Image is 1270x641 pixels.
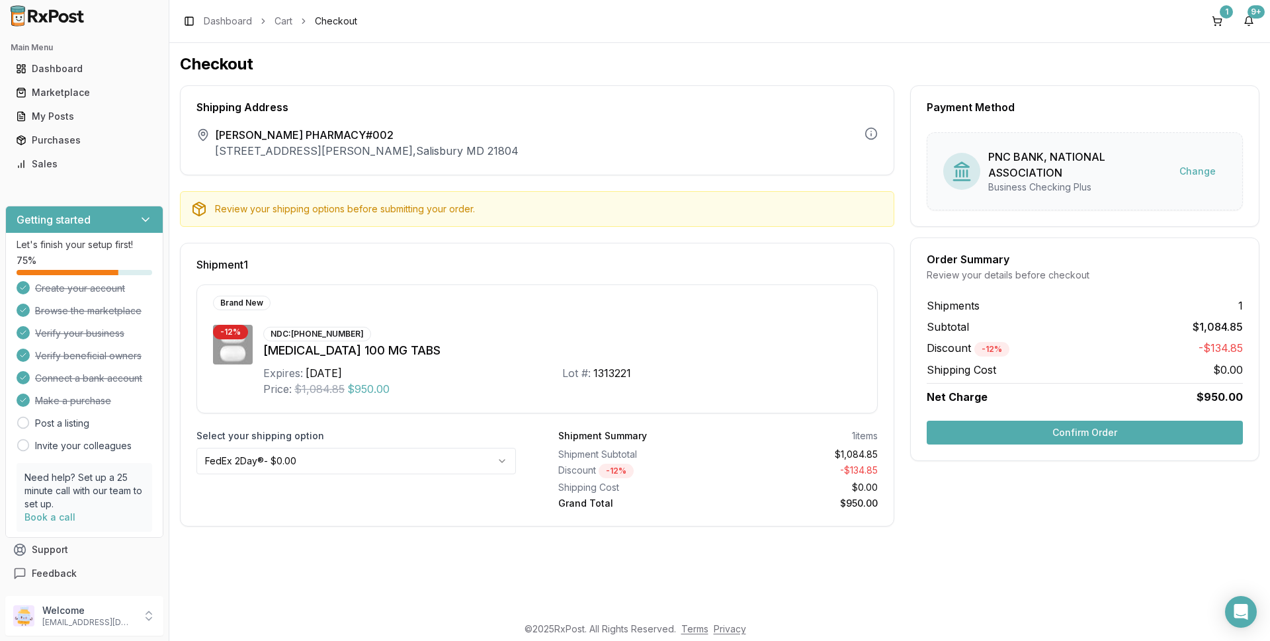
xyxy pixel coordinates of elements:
[558,448,713,461] div: Shipment Subtotal
[852,429,878,443] div: 1 items
[5,5,90,26] img: RxPost Logo
[714,623,746,634] a: Privacy
[1248,5,1265,19] div: 9+
[215,127,519,143] span: [PERSON_NAME] PHARMACY#002
[32,567,77,580] span: Feedback
[213,296,271,310] div: Brand New
[347,381,390,397] span: $950.00
[1193,319,1243,335] span: $1,084.85
[927,102,1243,112] div: Payment Method
[263,381,292,397] div: Price:
[11,128,158,152] a: Purchases
[35,372,142,385] span: Connect a bank account
[24,471,144,511] p: Need help? Set up a 25 minute call with our team to set up.
[275,15,292,28] a: Cart
[24,511,75,523] a: Book a call
[724,497,878,510] div: $950.00
[215,143,519,159] p: [STREET_ADDRESS][PERSON_NAME] , Salisbury MD 21804
[5,153,163,175] button: Sales
[5,538,163,562] button: Support
[35,327,124,340] span: Verify your business
[1197,389,1243,405] span: $950.00
[204,15,357,28] nav: breadcrumb
[11,57,158,81] a: Dashboard
[5,58,163,79] button: Dashboard
[196,259,248,270] span: Shipment 1
[927,269,1243,282] div: Review your details before checkout
[1169,159,1226,183] button: Change
[213,325,253,364] img: Ubrelvy 100 MG TABS
[263,341,861,360] div: [MEDICAL_DATA] 100 MG TABS
[927,319,969,335] span: Subtotal
[204,15,252,28] a: Dashboard
[1238,11,1259,32] button: 9+
[35,282,125,295] span: Create your account
[988,181,1169,194] div: Business Checking Plus
[11,42,158,53] h2: Main Menu
[11,105,158,128] a: My Posts
[11,81,158,105] a: Marketplace
[16,86,153,99] div: Marketplace
[11,152,158,176] a: Sales
[1206,11,1228,32] button: 1
[294,381,345,397] span: $1,084.85
[17,238,152,251] p: Let's finish your setup first!
[927,390,988,404] span: Net Charge
[1213,362,1243,378] span: $0.00
[35,349,142,363] span: Verify beneficial owners
[927,298,980,314] span: Shipments
[5,106,163,127] button: My Posts
[558,464,713,478] div: Discount
[16,134,153,147] div: Purchases
[35,439,132,452] a: Invite your colleagues
[974,342,1009,357] div: - 12 %
[180,54,1259,75] h1: Checkout
[681,623,708,634] a: Terms
[16,110,153,123] div: My Posts
[196,429,516,443] label: Select your shipping option
[196,102,878,112] div: Shipping Address
[16,157,153,171] div: Sales
[17,212,91,228] h3: Getting started
[988,149,1169,181] div: PNC BANK, NATIONAL ASSOCIATION
[599,464,634,478] div: - 12 %
[927,421,1243,445] button: Confirm Order
[1238,298,1243,314] span: 1
[1199,340,1243,357] span: -$134.85
[5,82,163,103] button: Marketplace
[263,365,303,381] div: Expires:
[5,130,163,151] button: Purchases
[562,365,591,381] div: Lot #:
[724,448,878,461] div: $1,084.85
[593,365,631,381] div: 1313221
[215,202,883,216] div: Review your shipping options before submitting your order.
[1225,596,1257,628] div: Open Intercom Messenger
[13,605,34,626] img: User avatar
[35,304,142,318] span: Browse the marketplace
[17,254,36,267] span: 75 %
[42,604,134,617] p: Welcome
[558,429,647,443] div: Shipment Summary
[35,394,111,407] span: Make a purchase
[1220,5,1233,19] div: 1
[927,254,1243,265] div: Order Summary
[213,325,248,339] div: - 12 %
[558,497,713,510] div: Grand Total
[558,481,713,494] div: Shipping Cost
[35,417,89,430] a: Post a listing
[724,464,878,478] div: - $134.85
[724,481,878,494] div: $0.00
[927,362,996,378] span: Shipping Cost
[5,562,163,585] button: Feedback
[263,327,371,341] div: NDC: [PHONE_NUMBER]
[306,365,342,381] div: [DATE]
[927,341,1009,355] span: Discount
[42,617,134,628] p: [EMAIL_ADDRESS][DOMAIN_NAME]
[16,62,153,75] div: Dashboard
[315,15,357,28] span: Checkout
